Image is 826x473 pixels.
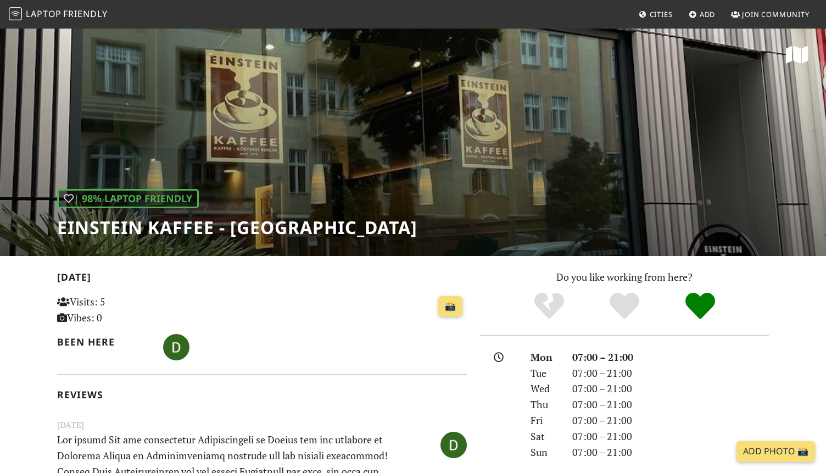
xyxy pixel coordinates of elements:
span: Derjocker1245 [440,437,467,450]
a: Add Photo 📸 [736,441,815,462]
div: Yes [587,291,662,321]
div: 07:00 – 21:00 [566,349,775,365]
small: [DATE] [51,418,473,432]
span: Friendly [63,8,107,20]
div: | 98% Laptop Friendly [57,189,199,208]
div: Fri [524,413,566,429]
h2: Been here [57,336,150,348]
div: 07:00 – 21:00 [566,413,775,429]
img: LaptopFriendly [9,7,22,20]
div: Wed [524,381,566,397]
img: 6703-derjocker1245.jpg [440,432,467,458]
div: Definitely! [662,291,738,321]
span: Cities [650,9,673,19]
a: Cities [634,4,677,24]
div: Sat [524,429,566,444]
span: Laptop [26,8,62,20]
div: Thu [524,397,566,413]
div: Mon [524,349,566,365]
span: Add [700,9,716,19]
h2: Reviews [57,389,467,400]
h2: [DATE] [57,271,467,287]
div: No [511,291,587,321]
div: Tue [524,365,566,381]
div: 07:00 – 21:00 [566,429,775,444]
a: Add [684,4,720,24]
div: 07:00 – 21:00 [566,381,775,397]
div: 07:00 – 21:00 [566,444,775,460]
p: Do you like working from here? [480,269,769,285]
div: 07:00 – 21:00 [566,397,775,413]
div: 07:00 – 21:00 [566,365,775,381]
div: Sun [524,444,566,460]
a: 📸 [438,296,462,317]
img: 6703-derjocker1245.jpg [163,334,189,360]
a: Join Community [727,4,814,24]
p: Visits: 5 Vibes: 0 [57,294,185,326]
a: LaptopFriendly LaptopFriendly [9,5,108,24]
span: Join Community [742,9,810,19]
span: Derjocker1245 [163,340,189,353]
h1: Einstein Kaffee - [GEOGRAPHIC_DATA] [57,217,417,238]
